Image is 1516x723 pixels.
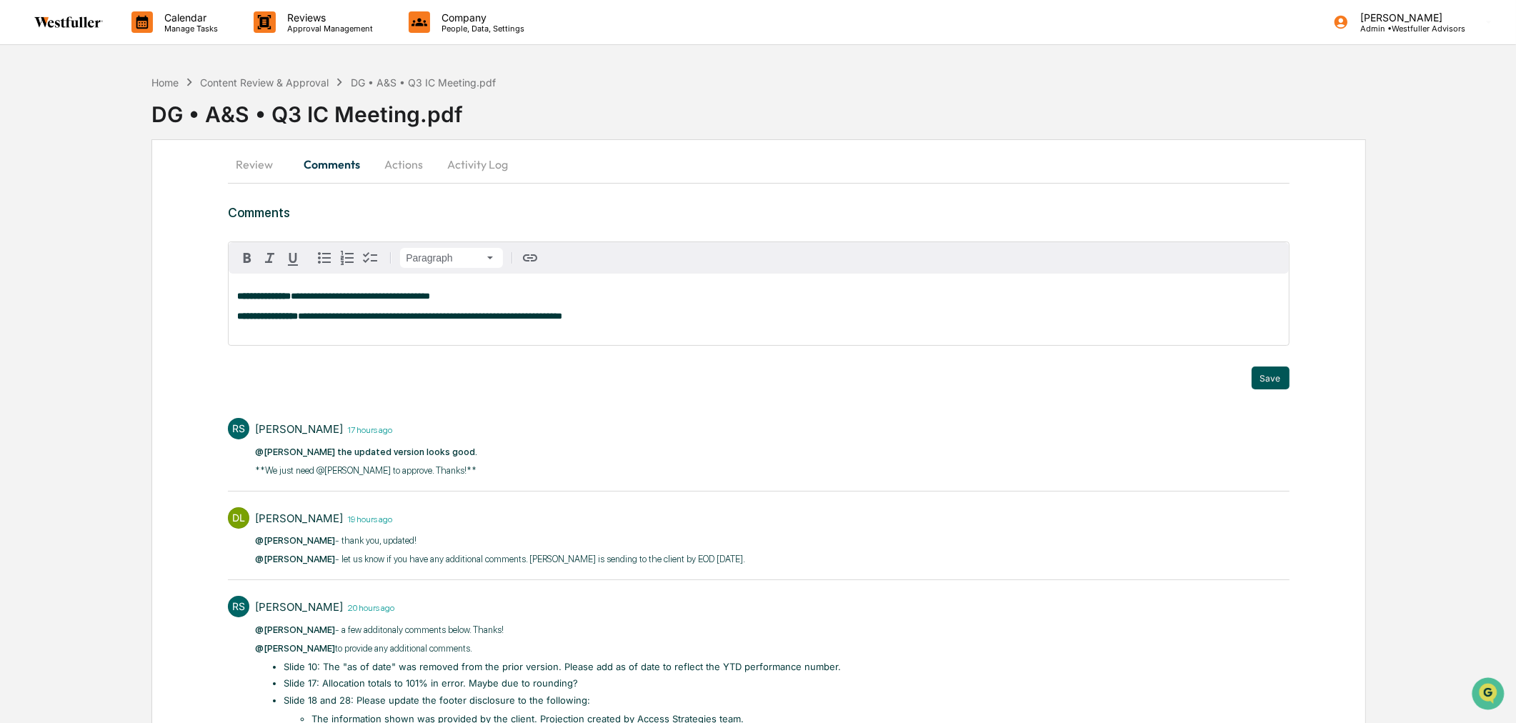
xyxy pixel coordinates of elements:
span: @[PERSON_NAME] [255,554,335,564]
div: DG • A&S • Q3 IC Meeting.pdf [351,76,496,89]
h3: Comments [228,205,1289,220]
span: Data Lookup [29,319,90,334]
p: Admin • Westfuller Advisors [1349,24,1465,34]
img: Rachel Stanley [14,219,37,242]
time: Wednesday, September 10, 2025 at 4:22:27 PM EDT [343,601,394,613]
a: 🖐️Preclearance [9,286,98,312]
button: See all [221,156,260,173]
span: @[PERSON_NAME] the updated version looks good. [255,447,477,457]
p: Calendar [153,11,225,24]
div: RS [228,596,249,617]
p: **We just need @[PERSON_NAME] to approve. Thanks!**​ [255,464,477,478]
span: [DATE] [126,233,156,244]
button: Start new chat [243,114,260,131]
p: [PERSON_NAME] [1349,11,1465,24]
button: Review [228,147,292,181]
div: DG • A&S • Q3 IC Meeting.pdf [151,90,1516,127]
div: secondary tabs example [228,147,1289,181]
button: Activity Log [436,147,519,181]
img: 1746055101610-c473b297-6a78-478c-a979-82029cc54cd1 [14,109,40,135]
p: Company [430,11,532,24]
span: [DATE] [126,194,156,206]
iframe: Open customer support [1470,676,1509,714]
p: People, Data, Settings [430,24,532,34]
div: 🔎 [14,321,26,332]
div: Content Review & Approval [200,76,329,89]
button: Attach files [544,255,556,261]
time: Wednesday, September 10, 2025 at 6:42:52 PM EDT [343,423,392,435]
p: - thank you, updated!​ [255,534,745,548]
span: [PERSON_NAME] [44,194,116,206]
span: @[PERSON_NAME] [255,535,335,546]
div: Start new chat [64,109,234,124]
span: Pylon [142,354,173,365]
button: Underline [281,246,304,269]
p: to provide any additional comments. [255,642,841,656]
button: Italic [259,246,281,269]
li: Slide 10: The "as of date" was removed from the prior version. Please add as of date to reflect t... [284,660,841,674]
button: Save [1252,367,1290,389]
li: Slide 17: Allocation totals to 101% in error. Maybe due to rounding? [284,677,841,691]
span: @[PERSON_NAME] [255,643,335,654]
div: We're available if you need us! [64,124,196,135]
span: Preclearance [29,292,92,306]
span: @[PERSON_NAME] [255,624,335,635]
div: Home [151,76,179,89]
span: Attestations [118,292,177,306]
div: 🖐️ [14,294,26,305]
a: Powered byPylon [101,354,173,365]
div: [PERSON_NAME] [255,512,343,525]
div: RS [228,418,249,439]
img: 8933085812038_c878075ebb4cc5468115_72.jpg [30,109,56,135]
p: Approval Management [276,24,380,34]
p: Reviews [276,11,380,24]
span: [PERSON_NAME] [44,233,116,244]
button: Block type [400,248,503,268]
span: • [119,194,124,206]
a: 🔎Data Lookup [9,314,96,339]
a: 🗄️Attestations [98,286,183,312]
p: - let us know if you have any additional comments. [PERSON_NAME] is sending to the client by EOD ... [255,552,745,567]
img: Rachel Stanley [14,181,37,204]
div: [PERSON_NAME] [255,600,343,614]
img: logo [34,16,103,28]
p: Manage Tasks [153,24,225,34]
div: DL [228,507,249,529]
button: Comments [292,147,371,181]
p: How can we help? [14,30,260,53]
div: Past conversations [14,159,96,170]
p: - a few additonaly comments below. Thanks! [255,623,841,637]
div: [PERSON_NAME] [255,422,343,436]
time: Wednesday, September 10, 2025 at 5:22:43 PM EDT [343,512,392,524]
div: 🗄️ [104,294,115,305]
span: • [119,233,124,244]
button: Actions [371,147,436,181]
button: Bold [236,246,259,269]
